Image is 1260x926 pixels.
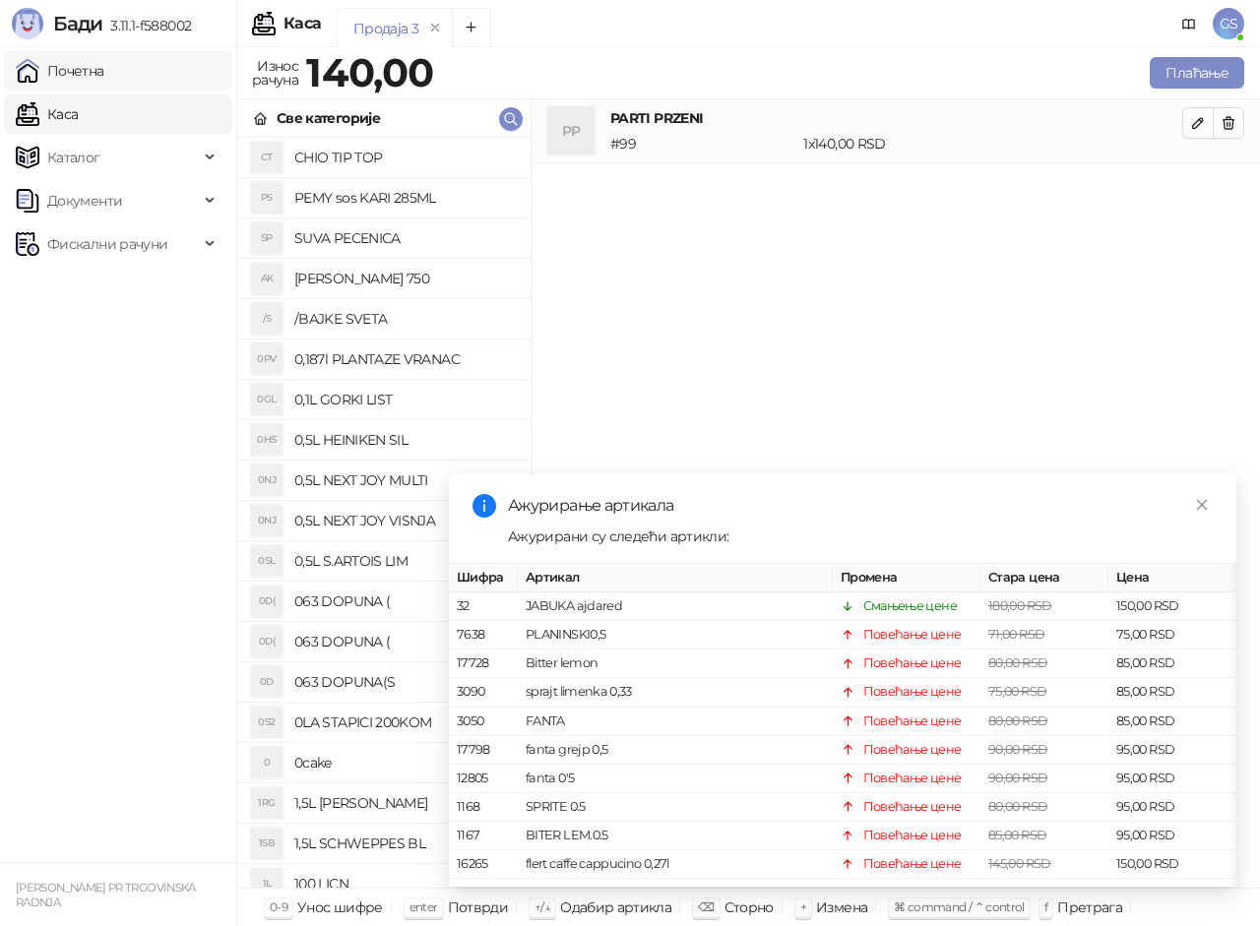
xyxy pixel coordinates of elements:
[833,564,980,592] th: Промена
[518,621,833,649] td: PLANINSKI0,5
[16,51,104,91] a: Почетна
[1108,822,1236,850] td: 95,00 RSD
[518,649,833,678] td: Bitter lemon
[863,682,962,702] div: Повећање цене
[16,881,196,909] small: [PERSON_NAME] PR TRGOVINSKA RADNJA
[449,765,518,793] td: 12805
[863,596,957,616] div: Смањење цене
[294,747,515,778] h4: 0cake
[724,895,774,920] div: Сторно
[508,525,1213,547] div: Ажурирани су следећи артикли:
[251,343,283,375] div: 0PV
[297,895,383,920] div: Унос шифре
[1173,8,1205,39] a: Документација
[1108,564,1236,592] th: Цена
[270,899,287,914] span: 0-9
[294,142,515,173] h4: CHIO TIP TOP
[294,787,515,819] h4: 1,5L [PERSON_NAME]
[518,592,833,621] td: JABUKA ajdared
[251,263,283,294] div: AK
[449,879,518,907] td: 5983
[251,586,283,617] div: 0D(
[294,343,515,375] h4: 0,187l PLANTAZE VRANAC
[251,545,283,577] div: 0SL
[251,505,283,536] div: 0NJ
[448,895,509,920] div: Потврди
[306,48,433,96] strong: 140,00
[1213,8,1244,39] span: GS
[988,885,1052,899] span: 179,00 RSD
[698,899,714,914] span: ⌫
[547,107,595,154] div: PP
[518,736,833,765] td: fanta grejp 0,5
[449,736,518,765] td: 17798
[518,765,833,793] td: fanta 0'5
[294,303,515,335] h4: /BAJKE SVETA
[472,494,496,518] span: info-circle
[294,545,515,577] h4: 0,5L S.ARTOIS LIM
[863,710,962,730] div: Повећање цене
[449,564,518,592] th: Шифра
[277,107,380,129] div: Све категорије
[16,94,78,134] a: Каса
[988,712,1047,727] span: 80,00 RSD
[1150,57,1244,89] button: Плаћање
[47,181,122,220] span: Документи
[863,653,962,673] div: Повећање цене
[518,879,833,907] td: jogurt krav gus 2,8% 1kg pet imlek
[1108,649,1236,678] td: 85,00 RSD
[1108,592,1236,621] td: 150,00 RSD
[1108,793,1236,822] td: 95,00 RSD
[863,625,962,645] div: Повећање цене
[409,899,438,914] span: enter
[251,626,283,657] div: 0D(
[449,822,518,850] td: 1167
[1108,765,1236,793] td: 95,00 RSD
[518,678,833,707] td: sprajt limenka 0,33
[294,384,515,415] h4: 0,1L GORKI LIST
[452,8,491,47] button: Add tab
[988,856,1051,871] span: 145,00 RSD
[988,828,1046,842] span: 85,00 RSD
[294,505,515,536] h4: 0,5L NEXT JOY VISNJA
[251,142,283,173] div: CT
[1108,879,1236,907] td: 186,00 RSD
[988,655,1047,670] span: 80,00 RSD
[449,649,518,678] td: 17728
[518,822,833,850] td: BITER LEM.0.5
[251,222,283,254] div: SP
[518,564,833,592] th: Артикал
[294,586,515,617] h4: 063 DOPUNA (
[863,854,962,874] div: Повећање цене
[294,707,515,738] h4: 0LA STAPICI 200KOM
[508,494,1213,518] div: Ажурирање артикала
[988,771,1047,785] span: 90,00 RSD
[1191,494,1213,516] a: Close
[535,899,550,914] span: ↑/↓
[294,424,515,456] h4: 0,5L HEINIKEN SIL
[518,793,833,822] td: SPRITE 0.5
[799,133,1186,154] div: 1 x 140,00 RSD
[294,263,515,294] h4: [PERSON_NAME] 750
[449,793,518,822] td: 1168
[1108,736,1236,765] td: 95,00 RSD
[1057,895,1122,920] div: Претрага
[863,883,962,902] div: Повећање цене
[251,666,283,698] div: 0D
[251,384,283,415] div: 0GL
[610,107,1182,129] h4: PARTI PRZENI
[102,17,191,34] span: 3.11.1-f588002
[294,868,515,899] h4: 100 LICN
[863,797,962,817] div: Повећање цене
[294,626,515,657] h4: 063 DOPUNA (
[863,769,962,788] div: Повећање цене
[251,464,283,496] div: 0NJ
[47,224,167,264] span: Фискални рачуни
[863,740,962,760] div: Повећање цене
[1108,850,1236,879] td: 150,00 RSD
[294,222,515,254] h4: SUVA PECENICA
[449,678,518,707] td: 3090
[449,707,518,735] td: 3050
[283,16,321,31] div: Каса
[248,53,302,93] div: Износ рачуна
